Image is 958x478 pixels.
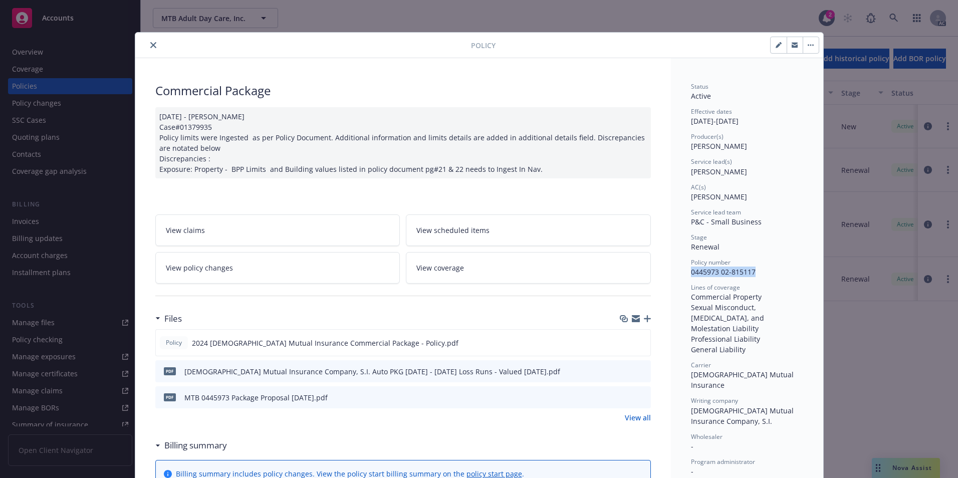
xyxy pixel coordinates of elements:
div: [DATE] - [DATE] [691,107,803,126]
a: View all [625,412,651,423]
span: - [691,441,693,451]
span: Service lead team [691,208,741,216]
span: - [691,466,693,476]
button: close [147,39,159,51]
span: Policy [164,338,184,347]
span: View coverage [416,263,464,273]
span: Policy [471,40,496,51]
button: preview file [638,366,647,377]
button: preview file [638,392,647,403]
a: View claims [155,214,400,246]
span: Carrier [691,361,711,369]
span: Lines of coverage [691,283,740,292]
span: Program administrator [691,457,755,466]
span: Producer(s) [691,132,724,141]
span: [DEMOGRAPHIC_DATA] Mutual Insurance Company, S.I. [691,406,796,426]
div: Commercial Property [691,292,803,302]
span: Wholesaler [691,432,723,441]
span: Effective dates [691,107,732,116]
span: 2024 [DEMOGRAPHIC_DATA] Mutual Insurance Commercial Package - Policy.pdf [192,338,458,348]
a: View policy changes [155,252,400,284]
span: [PERSON_NAME] [691,167,747,176]
span: Renewal [691,242,720,252]
span: P&C - Small Business [691,217,762,226]
span: View claims [166,225,205,235]
a: View coverage [406,252,651,284]
span: [PERSON_NAME] [691,141,747,151]
button: download file [622,392,630,403]
a: View scheduled items [406,214,651,246]
div: [DEMOGRAPHIC_DATA] Mutual Insurance Company, S.I. Auto PKG [DATE] - [DATE] Loss Runs - Valued [DA... [184,366,560,377]
span: Status [691,82,708,91]
div: Professional Liability [691,334,803,344]
span: View policy changes [166,263,233,273]
button: preview file [637,338,646,348]
span: View scheduled items [416,225,490,235]
button: download file [621,338,629,348]
div: Commercial Package [155,82,651,99]
div: Sexual Misconduct, [MEDICAL_DATA], and Molestation Liability [691,302,803,334]
div: Files [155,312,182,325]
span: pdf [164,393,176,401]
span: [DEMOGRAPHIC_DATA] Mutual Insurance [691,370,796,390]
span: Service lead(s) [691,157,732,166]
button: download file [622,366,630,377]
span: 0445973 02-815117 [691,267,756,277]
div: General Liability [691,344,803,355]
div: Billing summary [155,439,227,452]
span: Stage [691,233,707,242]
span: Writing company [691,396,738,405]
span: Policy number [691,258,731,267]
span: AC(s) [691,183,706,191]
div: [DATE] - [PERSON_NAME] Case#01379935 Policy limits were Ingested as per Policy Document. Addition... [155,107,651,178]
h3: Files [164,312,182,325]
div: MTB 0445973 Package Proposal [DATE].pdf [184,392,328,403]
span: Active [691,91,711,101]
h3: Billing summary [164,439,227,452]
span: [PERSON_NAME] [691,192,747,201]
span: pdf [164,367,176,375]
